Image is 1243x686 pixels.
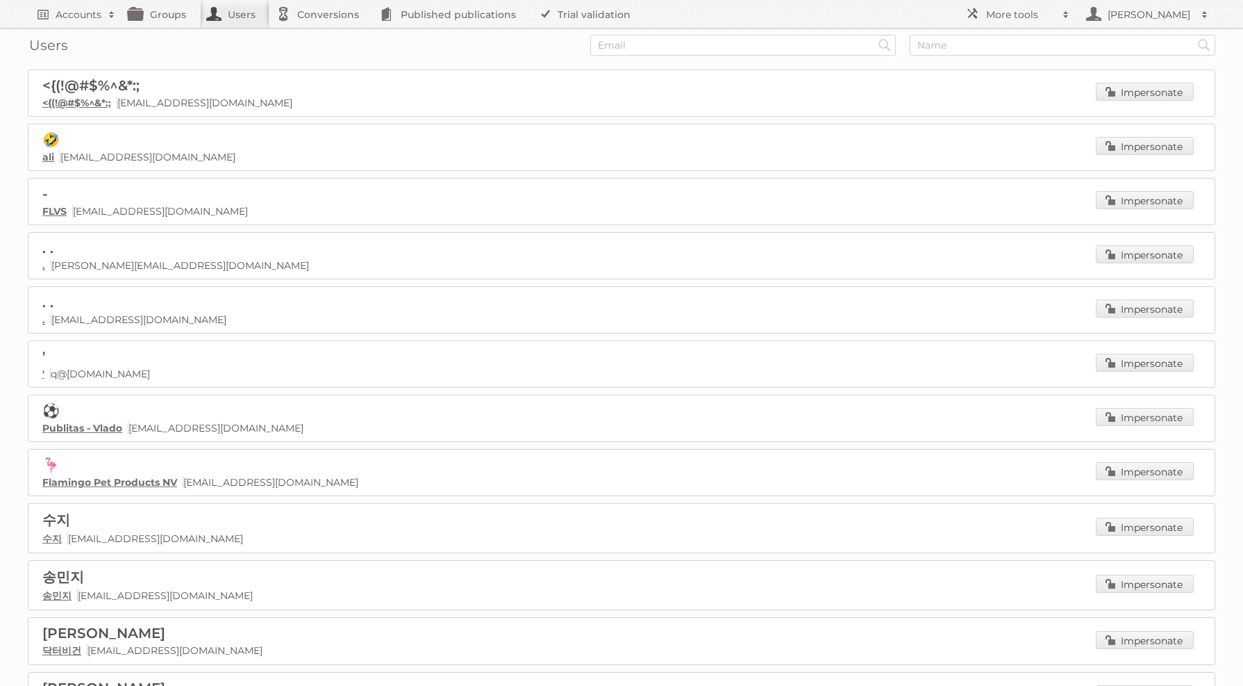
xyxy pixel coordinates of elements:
[42,569,84,585] span: 송민지
[42,259,45,272] a: .
[1096,83,1194,101] a: Impersonate
[42,402,60,419] span: ⚽
[42,97,111,109] a: <{(!@#$%^&*:;
[42,368,44,380] a: '
[1096,575,1194,593] a: Impersonate
[1104,8,1194,22] h2: [PERSON_NAME]
[42,644,81,657] a: 닥터비건
[42,644,1201,658] p: [EMAIL_ADDRESS][DOMAIN_NAME]
[1096,137,1194,155] a: Impersonate
[42,625,165,642] span: [PERSON_NAME]
[590,35,896,56] input: Email
[42,151,1201,163] p: [EMAIL_ADDRESS][DOMAIN_NAME]
[42,476,177,489] a: Flamingo Pet Products NV
[42,205,1201,218] p: [EMAIL_ADDRESS][DOMAIN_NAME]
[42,512,70,528] span: 수지
[42,313,45,326] a: .
[1096,191,1194,209] a: Impersonate
[42,151,54,163] a: ali
[42,532,62,545] a: 수지
[42,422,1201,434] p: [EMAIL_ADDRESS][DOMAIN_NAME]
[42,240,53,256] span: . .
[1096,354,1194,372] a: Impersonate
[42,186,48,202] span: -
[42,313,1201,326] p: [EMAIL_ADDRESS][DOMAIN_NAME]
[42,205,67,218] a: FLVS
[986,8,1056,22] h2: More tools
[42,589,72,602] a: 송민지
[1194,35,1215,56] input: Search
[42,589,1201,603] p: [EMAIL_ADDRESS][DOMAIN_NAME]
[56,8,101,22] h2: Accounts
[42,131,60,148] span: 🤣
[42,348,45,365] span: '
[42,368,1201,380] p: q@[DOMAIN_NAME]
[42,457,60,473] span: 🦩
[42,97,1201,109] p: [EMAIL_ADDRESS][DOMAIN_NAME]
[42,476,1201,489] p: [EMAIL_ADDRESS][DOMAIN_NAME]
[1096,518,1194,536] a: Impersonate
[42,422,122,434] a: Publitas - Vlado
[42,532,1201,546] p: [EMAIL_ADDRESS][DOMAIN_NAME]
[1096,631,1194,649] a: Impersonate
[1096,300,1194,318] a: Impersonate
[1096,245,1194,263] a: Impersonate
[1096,462,1194,480] a: Impersonate
[874,35,895,56] input: Search
[910,35,1215,56] input: Name
[42,259,1201,272] p: [PERSON_NAME][EMAIL_ADDRESS][DOMAIN_NAME]
[1096,408,1194,426] a: Impersonate
[42,77,140,94] span: <{(!@#$%^&*:;
[42,294,53,311] span: . .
